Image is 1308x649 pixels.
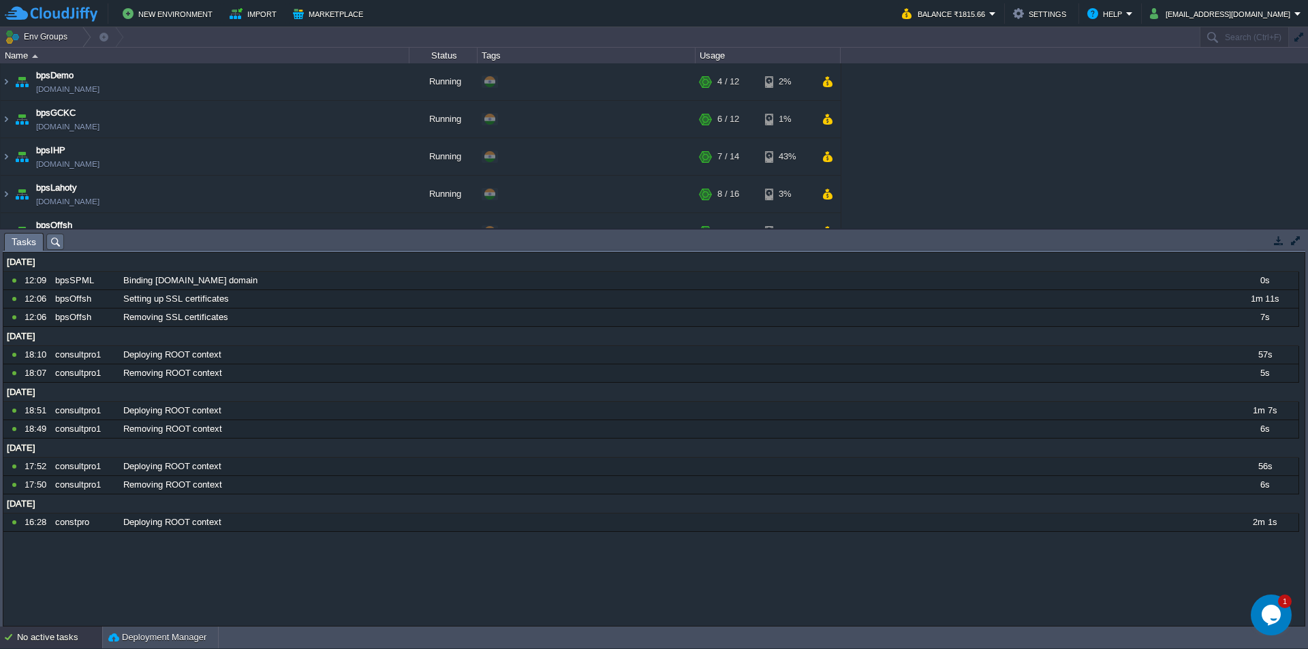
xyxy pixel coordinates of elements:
[409,213,478,250] div: Running
[765,213,809,250] div: 1%
[52,458,119,475] div: consultpro1
[123,460,221,473] span: Deploying ROOT context
[902,5,989,22] button: Balance ₹1815.66
[1231,476,1298,494] div: 6s
[478,48,695,63] div: Tags
[36,82,99,96] a: [DOMAIN_NAME]
[1231,458,1298,475] div: 56s
[52,476,119,494] div: consultpro1
[36,219,72,232] a: bpsOffsh
[123,367,222,379] span: Removing ROOT context
[1231,290,1298,308] div: 1m 11s
[1231,272,1298,289] div: 0s
[1,63,12,100] img: AMDAwAAAACH5BAEAAAAALAAAAAABAAEAAAICRAEAOw==
[696,48,840,63] div: Usage
[25,458,50,475] div: 17:52
[1231,420,1298,438] div: 6s
[3,383,1298,401] div: [DATE]
[1231,346,1298,364] div: 57s
[1231,308,1298,326] div: 7s
[3,495,1298,513] div: [DATE]
[12,101,31,138] img: AMDAwAAAACH5BAEAAAAALAAAAAABAAEAAAICRAEAOw==
[1,101,12,138] img: AMDAwAAAACH5BAEAAAAALAAAAAABAAEAAAICRAEAOw==
[123,274,258,287] span: Binding [DOMAIN_NAME] domain
[123,405,221,417] span: Deploying ROOT context
[25,308,50,326] div: 12:06
[765,101,809,138] div: 1%
[123,293,229,305] span: Setting up SSL certificates
[36,157,99,171] a: [DOMAIN_NAME]
[36,195,99,208] a: [DOMAIN_NAME]
[1150,5,1294,22] button: [EMAIL_ADDRESS][DOMAIN_NAME]
[1231,513,1298,531] div: 2m 1s
[5,5,97,22] img: CloudJiffy
[12,176,31,212] img: AMDAwAAAACH5BAEAAAAALAAAAAABAAEAAAICRAEAOw==
[36,106,76,120] a: bpsGCKC
[230,5,281,22] button: Import
[765,63,809,100] div: 2%
[1231,402,1298,420] div: 1m 7s
[1231,364,1298,382] div: 5s
[409,176,478,212] div: Running
[36,144,65,157] a: bpsIHP
[1,176,12,212] img: AMDAwAAAACH5BAEAAAAALAAAAAABAAEAAAICRAEAOw==
[409,63,478,100] div: Running
[25,513,50,531] div: 16:28
[123,5,217,22] button: New Environment
[1013,5,1070,22] button: Settings
[5,27,72,46] button: Env Groups
[25,476,50,494] div: 17:50
[717,138,739,175] div: 7 / 14
[25,290,50,308] div: 12:06
[12,138,31,175] img: AMDAwAAAACH5BAEAAAAALAAAAAABAAEAAAICRAEAOw==
[25,272,50,289] div: 12:09
[1,138,12,175] img: AMDAwAAAACH5BAEAAAAALAAAAAABAAEAAAICRAEAOw==
[1087,5,1126,22] button: Help
[25,346,50,364] div: 18:10
[3,439,1298,457] div: [DATE]
[12,234,36,251] span: Tasks
[293,5,367,22] button: Marketplace
[52,513,119,531] div: constpro
[36,181,77,195] a: bpsLahoty
[3,253,1298,271] div: [DATE]
[52,346,119,364] div: consultpro1
[765,176,809,212] div: 3%
[1251,595,1294,635] iframe: chat widget
[3,328,1298,345] div: [DATE]
[12,213,31,250] img: AMDAwAAAACH5BAEAAAAALAAAAAABAAEAAAICRAEAOw==
[1,48,409,63] div: Name
[410,48,477,63] div: Status
[717,63,739,100] div: 4 / 12
[765,138,809,175] div: 43%
[36,69,74,82] span: bpsDemo
[108,631,206,644] button: Deployment Manager
[52,402,119,420] div: consultpro1
[409,138,478,175] div: Running
[25,402,50,420] div: 18:51
[123,423,222,435] span: Removing ROOT context
[717,101,739,138] div: 6 / 12
[52,272,119,289] div: bpsSPML
[12,63,31,100] img: AMDAwAAAACH5BAEAAAAALAAAAAABAAEAAAICRAEAOw==
[717,176,739,212] div: 8 / 16
[123,349,221,361] span: Deploying ROOT context
[25,420,50,438] div: 18:49
[409,101,478,138] div: Running
[123,516,221,528] span: Deploying ROOT context
[52,364,119,382] div: consultpro1
[36,120,99,133] a: [DOMAIN_NAME]
[52,420,119,438] div: consultpro1
[32,54,38,58] img: AMDAwAAAACH5BAEAAAAALAAAAAABAAEAAAICRAEAOw==
[717,213,739,250] div: 7 / 15
[17,627,102,648] div: No active tasks
[52,290,119,308] div: bpsOffsh
[52,308,119,326] div: bpsOffsh
[25,364,50,382] div: 18:07
[123,311,228,323] span: Removing SSL certificates
[123,479,222,491] span: Removing ROOT context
